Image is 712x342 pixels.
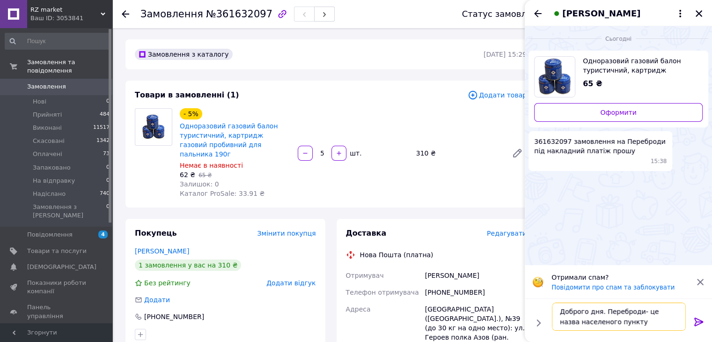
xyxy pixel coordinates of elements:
[346,289,419,296] span: Телефон отримувача
[551,7,686,20] button: [PERSON_NAME]
[552,303,686,331] textarea: Доброго дня. Переброди- це назва населеного пункту
[122,9,129,19] div: Повернутися назад
[551,273,690,282] p: Отримали спам?
[33,150,62,158] span: Оплачені
[358,250,436,260] div: Нова Пошта (платна)
[487,230,527,237] span: Редагувати
[5,33,110,50] input: Пошук
[33,203,106,220] span: Замовлення з [PERSON_NAME]
[135,260,241,271] div: 1 замовлення у вас на 310 ₴
[27,230,73,239] span: Повідомлення
[135,229,177,238] span: Покупець
[423,284,528,301] div: [PHONE_NUMBER]
[423,267,528,284] div: [PERSON_NAME]
[180,108,202,119] div: - 5%
[100,111,110,119] span: 484
[602,35,635,43] span: Сьогодні
[33,124,62,132] span: Виконані
[30,14,112,22] div: Ваш ID: 3053841
[27,247,87,255] span: Товари та послуги
[257,230,316,237] span: Змінити покупця
[33,97,46,106] span: Нові
[583,56,695,75] span: Одноразовий газовий балон туристичний, картридж газовий пробивний для пальника 190г
[27,58,112,75] span: Замовлення та повідомлення
[206,8,272,20] span: №361632097
[143,312,205,321] div: [PHONE_NUMBER]
[98,230,108,238] span: 4
[346,305,371,313] span: Адреса
[140,8,203,20] span: Замовлення
[27,263,96,271] span: [DEMOGRAPHIC_DATA]
[106,203,110,220] span: 0
[532,317,544,329] button: Показати кнопки
[103,150,110,158] span: 73
[534,56,703,97] a: Переглянути товар
[534,137,667,156] span: 361632097 замовлення на Переброди під накладний платіж прошу
[532,8,543,19] button: Назад
[528,34,708,43] div: 12.09.2025
[27,303,87,320] span: Панель управління
[551,284,675,291] button: Повідомити про спам та заблокувати
[135,247,189,255] a: [PERSON_NAME]
[106,164,110,172] span: 0
[468,90,527,100] span: Додати товар
[144,296,170,304] span: Додати
[93,124,110,132] span: 11517
[106,97,110,106] span: 0
[180,162,243,169] span: Немає в наявності
[30,6,101,14] span: RZ market
[412,147,504,160] div: 310 ₴
[33,164,71,172] span: Запаковано
[347,149,362,158] div: шт.
[33,177,75,185] span: На відправку
[484,51,527,58] time: [DATE] 15:29
[534,103,703,122] a: Оформити
[693,8,705,19] button: Закрити
[33,111,62,119] span: Прийняті
[27,82,66,91] span: Замовлення
[180,180,219,188] span: Залишок: 0
[135,113,172,141] img: Одноразовий газовий балон туристичний, картридж газовий пробивний для пальника 190г
[583,79,602,88] span: 65 ₴
[33,190,66,198] span: Надіслано
[346,229,387,238] span: Доставка
[27,279,87,296] span: Показники роботи компанії
[135,90,239,99] span: Товари в замовленні (1)
[346,272,384,279] span: Отримувач
[462,9,548,19] div: Статус замовлення
[562,7,640,20] span: [PERSON_NAME]
[144,279,191,287] span: Без рейтингу
[266,279,316,287] span: Додати відгук
[96,137,110,145] span: 1342
[135,49,233,60] div: Замовлення з каталогу
[535,57,575,97] img: 3940718197_w700_h500_odnorazovyj-gazovyj-ballon.jpg
[651,157,667,165] span: 15:38 12.09.2025
[33,137,65,145] span: Скасовані
[198,172,212,178] span: 65 ₴
[532,276,543,288] img: :face_with_monocle:
[100,190,110,198] span: 740
[508,144,527,163] a: Редагувати
[106,177,110,185] span: 0
[180,171,195,178] span: 62 ₴
[180,190,264,197] span: Каталог ProSale: 33.91 ₴
[180,122,278,158] a: Одноразовий газовий балон туристичний, картридж газовий пробивний для пальника 190г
